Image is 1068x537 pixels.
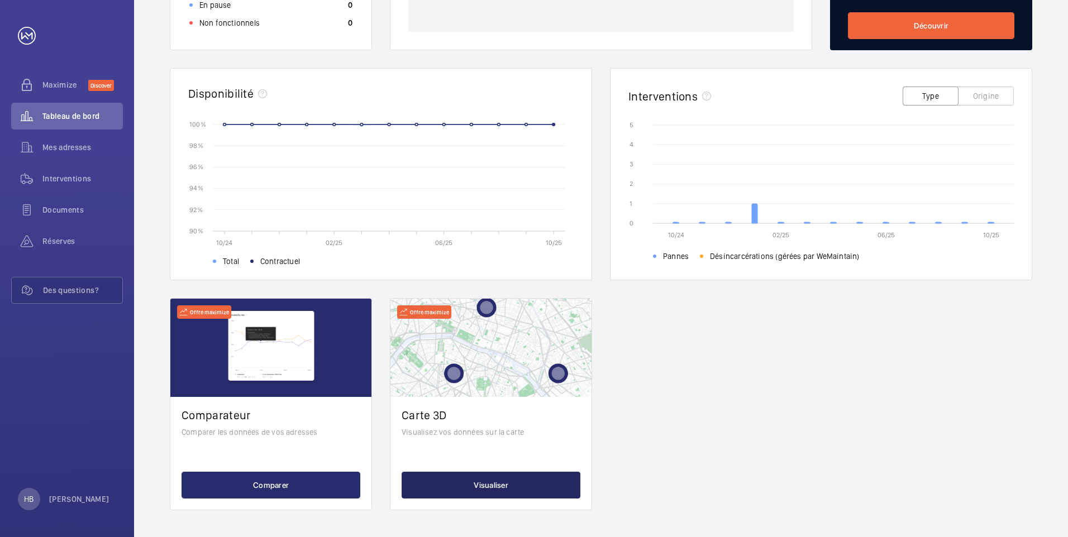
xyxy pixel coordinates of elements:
span: Désincarcérations (gérées par WeMaintain) [710,251,859,262]
span: Maximize [42,79,88,90]
span: Pannes [663,251,689,262]
span: Contractuel [260,256,300,267]
h2: Interventions [628,89,698,103]
text: 96 % [189,163,203,171]
text: 06/25 [878,231,895,239]
text: 5 [630,121,633,129]
text: 94 % [189,184,203,192]
text: 90 % [189,227,203,234]
text: 3 [630,160,633,168]
text: 02/25 [773,231,789,239]
text: 4 [630,141,633,148]
p: Comparer les données de vos adresses [182,426,360,438]
h2: Carte 3D [402,408,580,422]
text: 10/24 [668,231,684,239]
text: 0 [630,219,633,227]
span: Documents [42,204,123,215]
text: 98 % [189,142,203,150]
text: 92 % [189,205,203,213]
a: Découvrir [848,12,1014,39]
p: Visualisez vos données sur la carte [402,426,580,438]
text: 2 [630,180,633,188]
button: Visualiser [402,472,580,498]
text: 02/25 [326,239,342,247]
h2: Disponibilité [188,87,254,100]
h2: Comparateur [182,408,360,422]
text: 10/25 [546,239,562,247]
p: [PERSON_NAME] [49,493,109,505]
button: Comparer [182,472,360,498]
span: Des questions? [43,285,122,296]
div: Offre maximize [397,305,451,319]
span: Tableau de bord [42,111,123,122]
text: 10/24 [216,239,232,247]
p: HB [24,493,34,505]
p: 0 [348,17,352,28]
span: Réserves [42,236,123,247]
p: Non fonctionnels [199,17,260,28]
text: 100 % [189,120,206,128]
span: Discover [88,80,114,91]
span: Total [223,256,239,267]
span: Mes adresses [42,142,123,153]
text: 10/25 [983,231,999,239]
span: Interventions [42,173,123,184]
button: Origine [958,87,1014,106]
button: Type [903,87,959,106]
text: 06/25 [435,239,452,247]
div: Offre maximize [177,305,231,319]
text: 1 [630,200,632,208]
